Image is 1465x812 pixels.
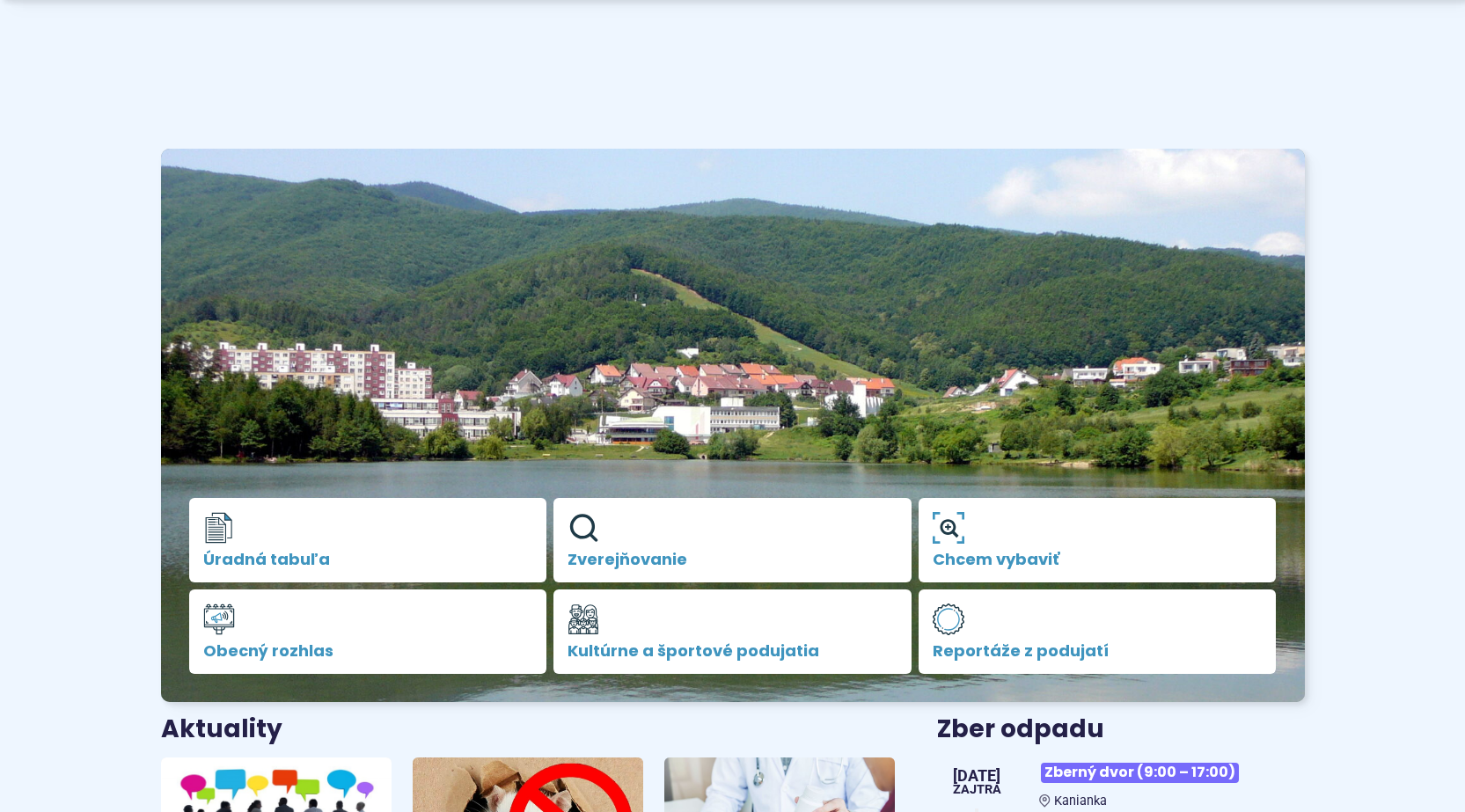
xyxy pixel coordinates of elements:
span: Chcem vybaviť [933,551,1263,568]
span: Zajtra [953,784,1001,796]
span: Reportáže z podujatí [933,642,1263,660]
h3: Zber odpadu [937,716,1304,743]
span: Úradná tabuľa [203,551,533,568]
a: Úradná tabuľa [189,498,547,582]
span: Kultúrne a športové podujatia [568,642,897,660]
a: Kultúrne a športové podujatia [553,589,912,674]
a: Zverejňovanie [553,498,912,582]
a: Obecný rozhlas [189,589,547,674]
span: [DATE] [953,768,1001,784]
span: Kanianka [1054,794,1107,808]
a: Zberný dvor (9:00 – 17:00) Kanianka [DATE] Zajtra [937,756,1304,808]
span: Zverejňovanie [568,551,897,568]
h3: Aktuality [161,716,282,743]
a: Reportáže z podujatí [919,589,1277,674]
span: Zberný dvor (9:00 – 17:00) [1041,763,1239,783]
a: Chcem vybaviť [919,498,1277,582]
span: Obecný rozhlas [203,642,533,660]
